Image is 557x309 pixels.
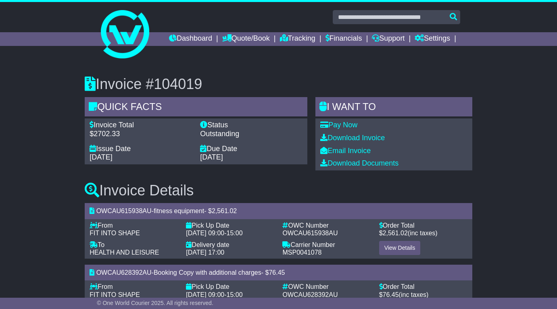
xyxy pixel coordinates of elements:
[90,249,159,256] span: HEALTH AND LEISURE
[282,222,371,229] div: OWC Number
[97,300,213,306] span: © One World Courier 2025. All rights reserved.
[90,121,192,130] div: Invoice Total
[186,222,274,229] div: Pick Up Date
[85,203,472,219] div: - - $
[85,265,472,280] div: - - $
[383,230,408,236] span: 2,561.02
[200,145,302,153] div: Due Date
[315,97,472,119] div: I WANT to
[282,283,371,290] div: OWC Number
[85,76,472,92] h3: Invoice #104019
[154,269,261,276] span: Booking Copy with additional charges
[200,153,302,162] div: [DATE]
[186,291,224,298] span: [DATE] 09:00
[90,222,178,229] div: From
[379,283,467,290] div: Order Total
[186,229,274,237] div: -
[379,291,467,299] div: $ (inc taxes)
[282,230,338,236] span: OWCAU615938AU
[379,229,467,237] div: $ (inc taxes)
[227,291,243,298] span: 15:00
[280,32,315,46] a: Tracking
[415,32,450,46] a: Settings
[379,222,467,229] div: Order Total
[169,32,212,46] a: Dashboard
[186,249,224,256] span: [DATE] 17:00
[90,283,178,290] div: From
[186,230,224,236] span: [DATE] 09:00
[325,32,362,46] a: Financials
[186,283,274,290] div: Pick Up Date
[200,130,302,139] div: Outstanding
[154,207,204,214] span: fitness equipment
[320,121,357,129] a: Pay Now
[186,291,274,299] div: -
[90,291,140,298] span: FIT INTO SHAPE
[269,269,285,276] span: 76.45
[186,241,274,249] div: Delivery date
[212,207,237,214] span: 2,561.02
[90,241,178,249] div: To
[282,291,338,298] span: OWCAU628392AU
[96,269,152,276] span: OWCAU628392AU
[227,230,243,236] span: 15:00
[90,145,192,153] div: Issue Date
[85,182,472,199] h3: Invoice Details
[96,207,152,214] span: OWCAU615938AU
[383,291,399,298] span: 76.45
[372,32,405,46] a: Support
[320,159,398,167] a: Download Documents
[90,153,192,162] div: [DATE]
[282,249,321,256] span: MSP0041078
[85,97,307,119] div: Quick Facts
[320,147,371,155] a: Email Invoice
[200,121,302,130] div: Status
[90,230,140,236] span: FIT INTO SHAPE
[379,241,421,255] a: View Details
[222,32,270,46] a: Quote/Book
[90,130,192,139] div: $2702.33
[282,241,371,249] div: Carrier Number
[320,134,385,142] a: Download Invoice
